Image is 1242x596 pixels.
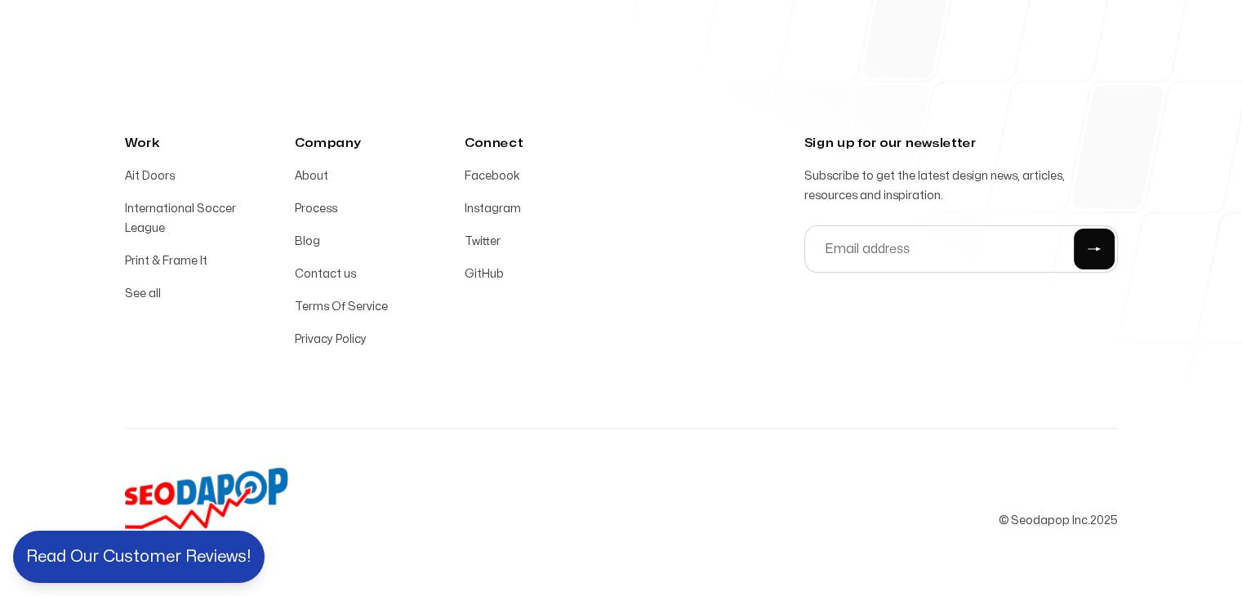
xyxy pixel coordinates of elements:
[804,167,1118,206] p: Subscribe to get the latest design news, articles, resources and inspiration.
[125,256,207,266] a: Print & Frame It
[1074,229,1115,269] button: Submit
[465,203,521,214] a: Instagram
[295,334,367,345] a: Privacy Policy
[125,171,175,181] a: Ait Doors
[465,171,520,181] a: Facebook
[295,301,388,312] a: Terms Of Service
[125,203,236,234] a: International Soccer League
[125,134,269,153] div: Work
[295,236,320,247] a: Blog
[804,225,1118,273] input: Email address
[125,468,288,531] a: Home
[295,171,328,181] a: About
[465,269,504,279] a: GitHub
[804,134,1118,153] h2: Sign up for our newsletter
[13,531,265,583] button: Read Our Customer Reviews!
[465,134,608,153] div: Connect
[465,236,501,247] a: Twitter
[295,269,356,279] a: Contact us
[295,203,337,214] a: Process
[295,134,438,153] div: Company
[125,288,161,299] a: See all
[125,468,288,531] img: Seodapop Logo
[999,511,1118,531] p: © Seodapop Inc. 2025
